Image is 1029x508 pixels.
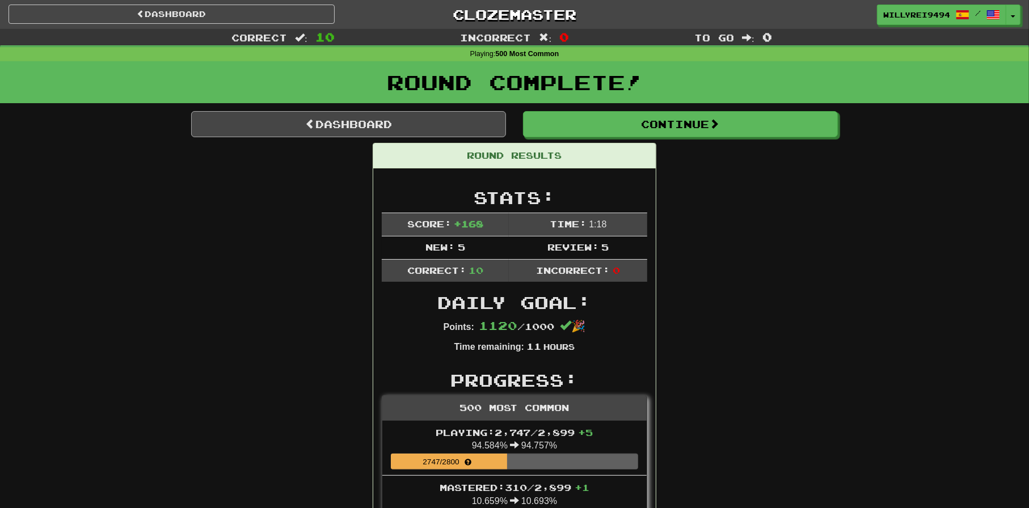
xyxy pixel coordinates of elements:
[458,242,465,252] span: 5
[382,421,647,476] li: 94.584% 94.757%
[550,218,587,229] span: Time:
[526,341,541,352] span: 11
[382,293,647,312] h2: Daily Goal:
[382,396,647,421] div: 500 Most Common
[423,458,475,466] small: 2747 / 2800
[479,321,554,332] span: / 1000
[579,427,593,438] span: + 5
[877,5,1006,25] a: willyrei9494 /
[742,33,754,43] span: :
[523,111,838,137] button: Continue
[191,111,506,137] a: Dashboard
[975,9,981,17] span: /
[479,319,517,332] span: 1120
[762,30,772,44] span: 0
[560,320,585,332] span: 🎉
[601,242,609,252] span: 5
[231,32,287,43] span: Correct
[454,342,524,352] strong: Time remaining:
[575,482,589,493] span: + 1
[9,5,335,24] a: Dashboard
[883,10,950,20] span: willyrei9494
[559,30,569,44] span: 0
[382,188,647,207] h2: Stats:
[469,265,483,276] span: 10
[4,71,1025,94] h1: Round Complete!
[454,218,483,229] span: + 168
[694,32,734,43] span: To go
[543,342,575,352] small: Hours
[536,265,610,276] span: Incorrect:
[407,218,452,229] span: Score:
[460,32,532,43] span: Incorrect
[589,219,606,229] span: 1 : 18
[436,427,593,438] span: Playing: 2,747 / 2,899
[295,33,307,43] span: :
[391,454,507,469] div: Playing 2,747 sentences (94.757%)
[425,242,455,252] span: New:
[440,482,589,493] span: Mastered: 310 / 2,899
[613,265,620,276] span: 0
[539,33,552,43] span: :
[444,322,474,332] strong: Points:
[373,143,656,168] div: Round Results
[315,30,335,44] span: 10
[407,265,466,276] span: Correct:
[495,50,559,58] strong: 500 Most Common
[352,5,678,24] a: Clozemaster
[547,242,599,252] span: Review:
[382,371,647,390] h2: Progress:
